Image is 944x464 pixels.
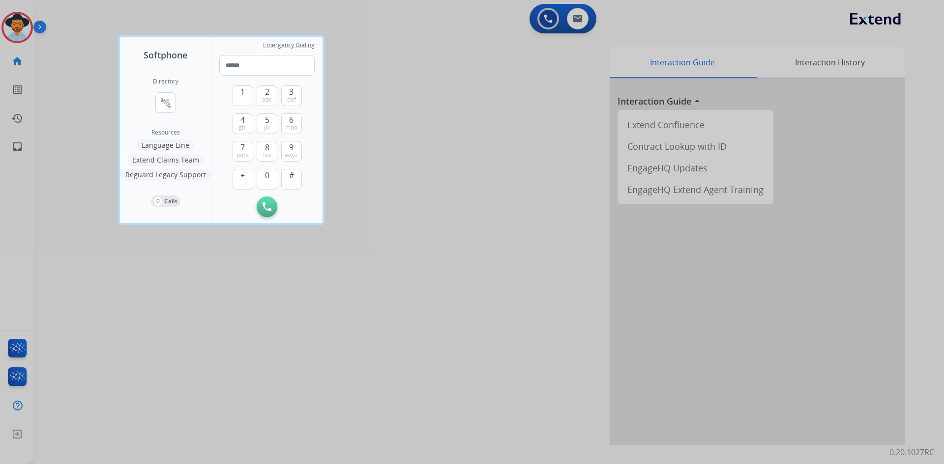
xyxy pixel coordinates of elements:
button: 3def [281,85,302,106]
span: + [240,169,245,181]
span: jkl [264,124,270,132]
button: 6mno [281,113,302,134]
button: Language Line [137,139,194,151]
mat-icon: connect_without_contact [160,97,172,109]
span: abc [262,96,272,104]
p: 0 [154,197,162,206]
button: 4ghi [233,113,253,134]
span: 7 [240,141,245,153]
span: pqrs [236,151,249,159]
span: 9 [289,141,294,153]
span: 4 [240,114,245,126]
span: Emergency Dialing [263,41,315,49]
span: 8 [265,141,269,153]
button: 8tuv [257,141,277,162]
span: Resources [151,129,180,136]
span: 2 [265,86,269,98]
button: 0 [257,169,277,190]
button: 5jkl [257,113,277,134]
span: ghi [238,124,247,132]
button: 1 [233,85,253,106]
span: mno [285,124,297,132]
button: + [233,169,253,190]
button: Reguard Legacy Support [120,169,211,181]
span: 5 [265,114,269,126]
p: 0.20.1027RC [889,446,934,458]
h2: Directory [153,78,178,85]
span: Softphone [144,48,187,62]
button: 7pqrs [233,141,253,162]
span: # [289,169,294,181]
span: 1 [240,86,245,98]
span: 3 [289,86,294,98]
button: 0Calls [151,195,180,207]
img: call-button [263,202,271,211]
button: Extend Claims Team [127,154,204,166]
button: 2abc [257,85,277,106]
span: wxyz [285,151,298,159]
button: 9wxyz [281,141,302,162]
span: 0 [265,169,269,181]
span: 6 [289,114,294,126]
span: tuv [263,151,271,159]
p: Calls [164,197,177,206]
button: # [281,169,302,190]
span: def [287,96,296,104]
